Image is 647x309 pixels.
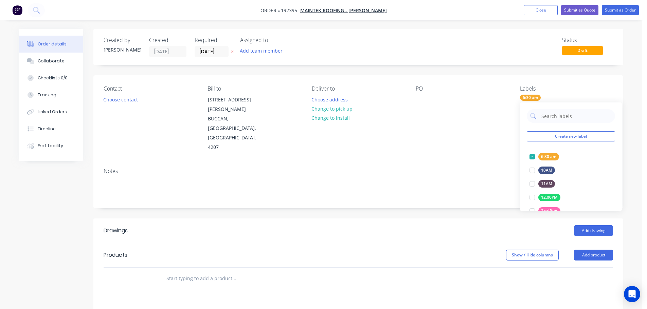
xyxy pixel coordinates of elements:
div: Status [562,37,613,43]
button: Change to pick up [308,104,356,113]
div: [STREET_ADDRESS][PERSON_NAME]BUCCAN, [GEOGRAPHIC_DATA], [GEOGRAPHIC_DATA], 4207 [202,95,270,152]
button: Close [524,5,558,15]
div: Profitability [38,143,63,149]
button: Timeline [19,120,83,137]
button: 2nd Run [527,206,563,216]
div: [PERSON_NAME] [104,46,141,53]
div: Open Intercom Messenger [624,286,640,302]
div: Created [149,37,186,43]
button: Linked Orders [19,103,83,120]
div: [STREET_ADDRESS][PERSON_NAME] [208,95,264,114]
div: 10AM [538,167,555,174]
button: Submit as Quote [561,5,598,15]
div: 6:30 am [538,153,559,160]
div: Created by [104,37,141,43]
button: Order details [19,36,83,53]
div: 12.00PM [538,194,560,201]
div: Required [195,37,232,43]
button: Submit as Order [602,5,639,15]
button: 11AM [527,179,558,189]
button: Add team member [236,46,286,55]
button: Show / Hide columns [506,250,559,260]
button: Checklists 0/0 [19,70,83,86]
div: BUCCAN, [GEOGRAPHIC_DATA], [GEOGRAPHIC_DATA], 4207 [208,114,264,152]
div: PO [416,85,509,92]
span: Order #192395 - [260,7,300,14]
div: Bill to [208,85,301,92]
input: Start typing to add a product... [166,272,302,285]
span: Draft [562,46,603,55]
div: Assigned to [240,37,308,43]
div: Collaborate [38,58,65,64]
div: Timeline [38,126,56,132]
button: Change to install [308,113,354,122]
div: Order details [38,41,67,47]
div: 2nd Run [538,207,560,215]
button: Add product [574,250,613,260]
button: 10AM [527,166,558,175]
button: Add team member [240,46,286,55]
button: Add drawing [574,225,613,236]
button: Tracking [19,86,83,103]
a: Maintek Roofing - [PERSON_NAME] [300,7,387,14]
div: Linked Orders [38,109,67,115]
button: 12.00PM [527,193,563,202]
div: Contact [104,85,197,92]
div: Tracking [38,92,56,98]
img: Factory [12,5,22,15]
button: Choose contact [100,95,142,104]
div: Notes [104,168,613,174]
div: Drawings [104,227,128,235]
div: Labels [520,85,613,92]
button: Choose address [308,95,352,104]
button: Create new label [527,131,615,141]
button: 6:30 am [527,152,562,161]
input: Search labels [541,109,612,123]
button: Profitability [19,137,83,154]
button: Collaborate [19,53,83,70]
div: 6:30 am [520,95,541,101]
div: Checklists 0/0 [38,75,68,81]
div: Products [104,251,127,259]
div: 11AM [538,180,555,188]
div: Deliver to [312,85,405,92]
